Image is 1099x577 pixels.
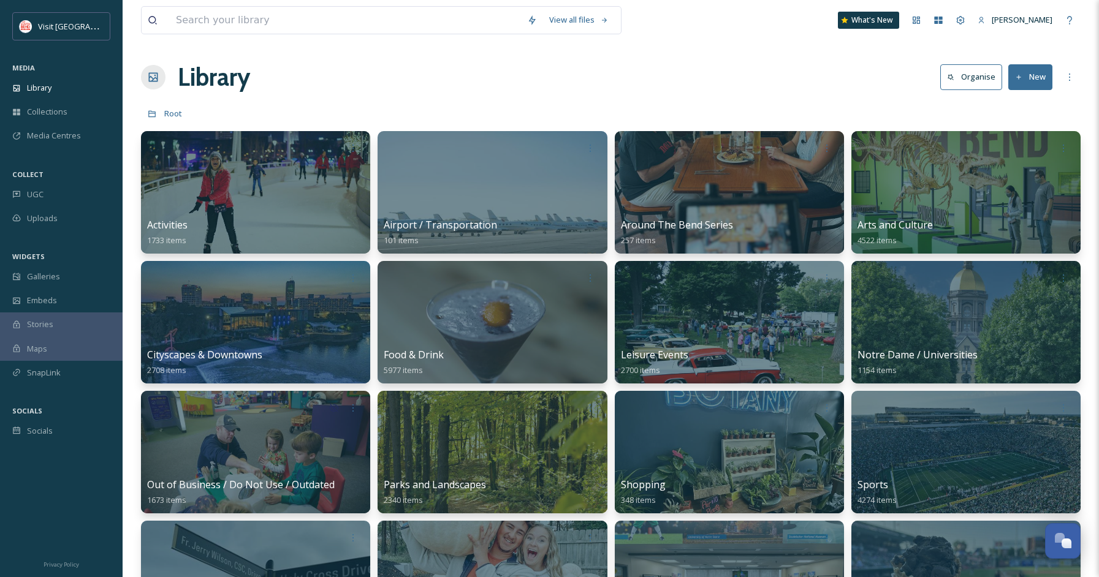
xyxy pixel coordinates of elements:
a: Around The Bend Series257 items [621,219,733,246]
span: 101 items [384,235,419,246]
span: 4274 items [858,494,897,505]
a: View all files [543,8,615,32]
span: 2700 items [621,364,660,375]
span: Arts and Culture [858,218,933,232]
a: Parks and Landscapes2340 items [384,479,486,505]
a: Privacy Policy [44,556,79,571]
span: Cityscapes & Downtowns [147,348,262,361]
span: Out of Business / Do Not Use / Outdated [147,478,335,491]
span: 1673 items [147,494,186,505]
span: 348 items [621,494,656,505]
span: Activities [147,218,188,232]
span: SnapLink [27,367,61,379]
a: Food & Drink5977 items [384,349,444,375]
span: Privacy Policy [44,560,79,568]
a: Out of Business / Do Not Use / Outdated1673 items [147,479,335,505]
a: Notre Dame / Universities1154 items [858,349,978,375]
span: MEDIA [12,63,35,72]
span: Socials [27,425,53,437]
span: [PERSON_NAME] [992,14,1052,25]
a: Cityscapes & Downtowns2708 items [147,349,262,375]
span: Galleries [27,271,60,282]
span: Stories [27,319,53,330]
span: Around The Bend Series [621,218,733,232]
span: Food & Drink [384,348,444,361]
span: COLLECT [12,170,44,179]
span: 1733 items [147,235,186,246]
a: Library [178,59,250,96]
span: 2340 items [384,494,423,505]
span: WIDGETS [12,252,45,261]
a: Shopping348 items [621,479,666,505]
span: Airport / Transportation [384,218,497,232]
span: Leisure Events [621,348,688,361]
span: Library [27,82,51,94]
a: Airport / Transportation101 items [384,219,497,246]
a: Activities1733 items [147,219,188,246]
a: Leisure Events2700 items [621,349,688,375]
span: Sports [858,478,888,491]
span: SOCIALS [12,406,42,415]
a: [PERSON_NAME] [972,8,1059,32]
span: Parks and Landscapes [384,478,486,491]
span: 2708 items [147,364,186,375]
span: Media Centres [27,130,81,141]
span: 1154 items [858,364,897,375]
span: Maps [27,343,47,355]
button: Open Chat [1045,523,1081,559]
button: New [1008,64,1052,89]
input: Search your library [170,7,521,34]
span: Visit [GEOGRAPHIC_DATA] [38,20,133,32]
span: Root [164,108,182,119]
a: Arts and Culture4522 items [858,219,933,246]
span: 4522 items [858,235,897,246]
span: 257 items [621,235,656,246]
a: What's New [838,12,899,29]
button: Organise [940,64,1002,89]
img: vsbm-stackedMISH_CMYKlogo2017.jpg [20,20,32,32]
span: UGC [27,189,44,200]
span: Shopping [621,478,666,491]
span: Collections [27,106,67,118]
span: 5977 items [384,364,423,375]
span: Embeds [27,295,57,306]
a: Root [164,106,182,121]
span: Uploads [27,213,58,224]
span: Notre Dame / Universities [858,348,978,361]
a: Sports4274 items [858,479,897,505]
